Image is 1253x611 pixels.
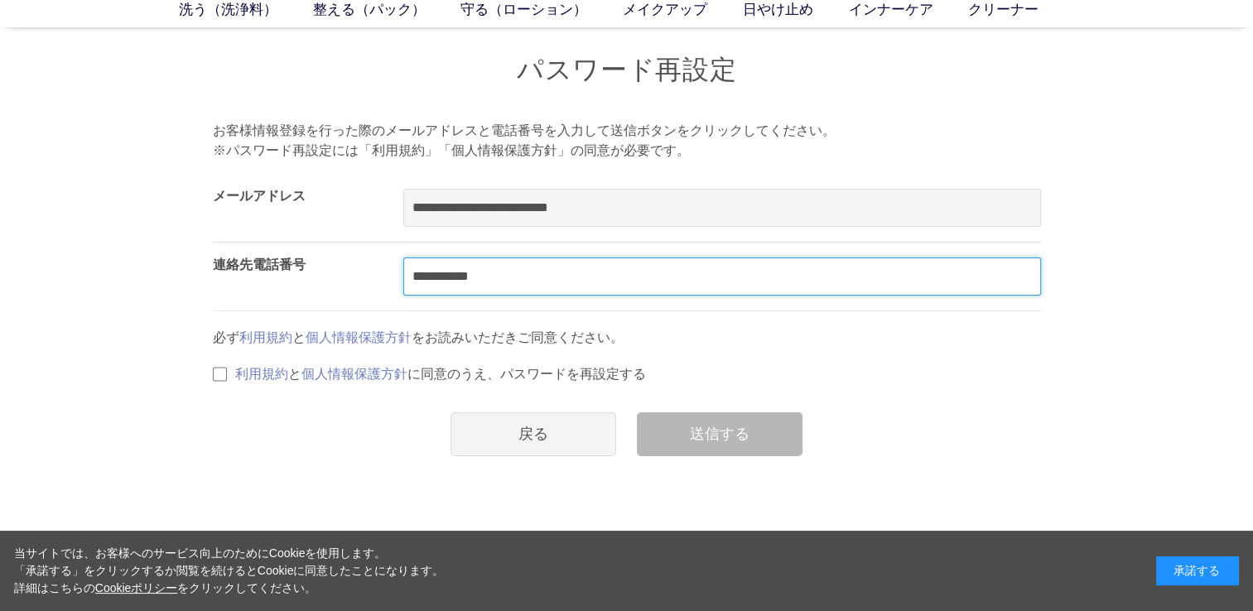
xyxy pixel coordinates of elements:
a: 個人情報保護方針 [306,330,412,344]
a: 個人情報保護方針 [301,367,407,381]
a: 利用規約 [235,367,288,381]
label: メールアドレス [213,189,306,203]
a: Cookieポリシー [95,581,178,594]
label: 連絡先電話番号 [213,257,306,272]
label: と に同意のうえ、パスワードを再設定する [235,367,646,381]
div: 承諾する [1156,556,1239,585]
a: 戻る [451,412,616,456]
span: 必ず と をお読みいただきご同意ください。 [213,330,624,344]
p: お客様情報登録を行った際のメールアドレスと電話番号を入力して送信ボタンをクリックしてください。 ※パスワード再設定には「利用規約」「個人情報保護方針」の同意が必要です。 [213,121,1041,161]
a: 利用規約 [239,330,292,344]
div: 送信する [637,412,802,456]
div: 当サイトでは、お客様へのサービス向上のためにCookieを使用します。 「承諾する」をクリックするか閲覧を続けるとCookieに同意したことになります。 詳細はこちらの をクリックしてください。 [14,545,445,597]
h1: パスワード再設定 [213,52,1041,88]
